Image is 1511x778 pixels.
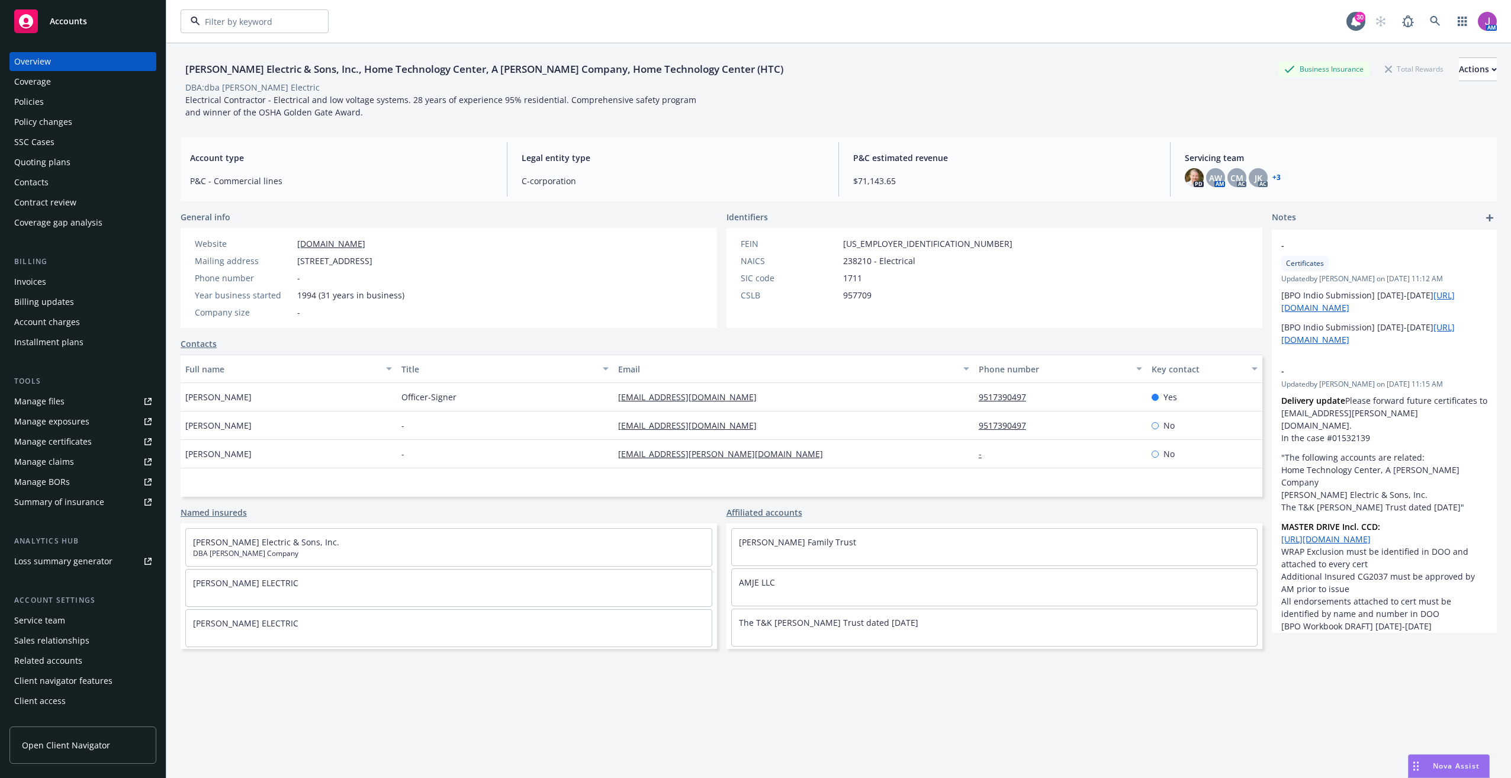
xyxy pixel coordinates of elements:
[14,292,74,311] div: Billing updates
[193,618,298,629] a: [PERSON_NAME] ELECTRIC
[522,175,824,187] span: C-corporation
[739,617,918,628] a: The T&K [PERSON_NAME] Trust dated [DATE]
[1163,448,1175,460] span: No
[185,363,379,375] div: Full name
[14,472,70,491] div: Manage BORs
[1433,761,1480,771] span: Nova Assist
[1281,395,1345,406] strong: Delivery update
[185,391,252,403] span: [PERSON_NAME]
[9,692,156,711] a: Client access
[9,133,156,152] a: SSC Cases
[741,272,838,284] div: SIC code
[1185,152,1487,164] span: Servicing team
[979,363,1129,375] div: Phone number
[14,52,51,71] div: Overview
[181,337,217,350] a: Contacts
[14,671,112,690] div: Client navigator features
[9,153,156,172] a: Quoting plans
[9,213,156,232] a: Coverage gap analysis
[843,289,872,301] span: 957709
[9,493,156,512] a: Summary of insurance
[979,420,1036,431] a: 9517390497
[9,651,156,670] a: Related accounts
[1281,521,1380,532] strong: MASTER DRIVE Incl. CCD:
[9,432,156,451] a: Manage certificates
[1272,230,1497,355] div: -CertificatesUpdatedby [PERSON_NAME] on [DATE] 11:12 AM[BPO Indio Submission] [DATE]-[DATE][URL][...
[9,333,156,352] a: Installment plans
[14,333,83,352] div: Installment plans
[1272,355,1497,700] div: -Updatedby [PERSON_NAME] on [DATE] 11:15 AMDelivery updatePlease forward future certificates to [...
[741,255,838,267] div: NAICS
[9,5,156,38] a: Accounts
[297,238,365,249] a: [DOMAIN_NAME]
[14,432,92,451] div: Manage certificates
[14,452,74,471] div: Manage claims
[9,112,156,131] a: Policy changes
[190,175,493,187] span: P&C - Commercial lines
[14,133,54,152] div: SSC Cases
[739,536,856,548] a: [PERSON_NAME] Family Trust
[1152,363,1245,375] div: Key contact
[1396,9,1420,33] a: Report a Bug
[1286,258,1324,269] span: Certificates
[9,412,156,431] a: Manage exposures
[9,92,156,111] a: Policies
[1478,12,1497,31] img: photo
[1409,755,1423,777] div: Drag to move
[1459,58,1497,81] div: Actions
[1408,754,1490,778] button: Nova Assist
[401,419,404,432] span: -
[181,355,397,383] button: Full name
[9,671,156,690] a: Client navigator features
[1281,321,1487,346] p: [BPO Indio Submission] [DATE]-[DATE]
[1355,12,1365,22] div: 30
[401,391,456,403] span: Officer-Signer
[50,17,87,26] span: Accounts
[9,535,156,547] div: Analytics hub
[14,112,72,131] div: Policy changes
[1483,211,1497,225] a: add
[853,175,1156,187] span: $71,143.65
[1185,168,1204,187] img: photo
[200,15,304,28] input: Filter by keyword
[1281,394,1487,444] p: Please forward future certificates to [EMAIL_ADDRESS][PERSON_NAME][DOMAIN_NAME]. In the case #015...
[1451,9,1474,33] a: Switch app
[741,237,838,250] div: FEIN
[1281,533,1371,545] a: [URL][DOMAIN_NAME]
[14,651,82,670] div: Related accounts
[1278,62,1369,76] div: Business Insurance
[1281,595,1487,620] li: All endorsements attached to cert must be identified by name and number in DOO
[9,272,156,291] a: Invoices
[9,552,156,571] a: Loss summary generator
[14,193,76,212] div: Contract review
[14,173,49,192] div: Contacts
[9,72,156,91] a: Coverage
[14,611,65,630] div: Service team
[193,548,705,559] span: DBA [PERSON_NAME] Company
[979,448,991,459] a: -
[1369,9,1393,33] a: Start snowing
[14,213,102,232] div: Coverage gap analysis
[522,152,824,164] span: Legal entity type
[9,193,156,212] a: Contract review
[14,631,89,650] div: Sales relationships
[14,692,66,711] div: Client access
[14,313,80,332] div: Account charges
[401,448,404,460] span: -
[1163,391,1177,403] span: Yes
[1147,355,1262,383] button: Key contact
[1281,239,1457,252] span: -
[14,272,46,291] div: Invoices
[1281,570,1487,595] li: Additional Insured CG2037 must be approved by AM prior to issue
[739,577,775,588] a: AMJE LLC
[613,355,974,383] button: Email
[979,391,1036,403] a: 9517390497
[1379,62,1449,76] div: Total Rewards
[185,419,252,432] span: [PERSON_NAME]
[1281,274,1487,284] span: Updated by [PERSON_NAME] on [DATE] 11:12 AM
[9,631,156,650] a: Sales relationships
[1163,419,1175,432] span: No
[14,72,51,91] div: Coverage
[9,392,156,411] a: Manage files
